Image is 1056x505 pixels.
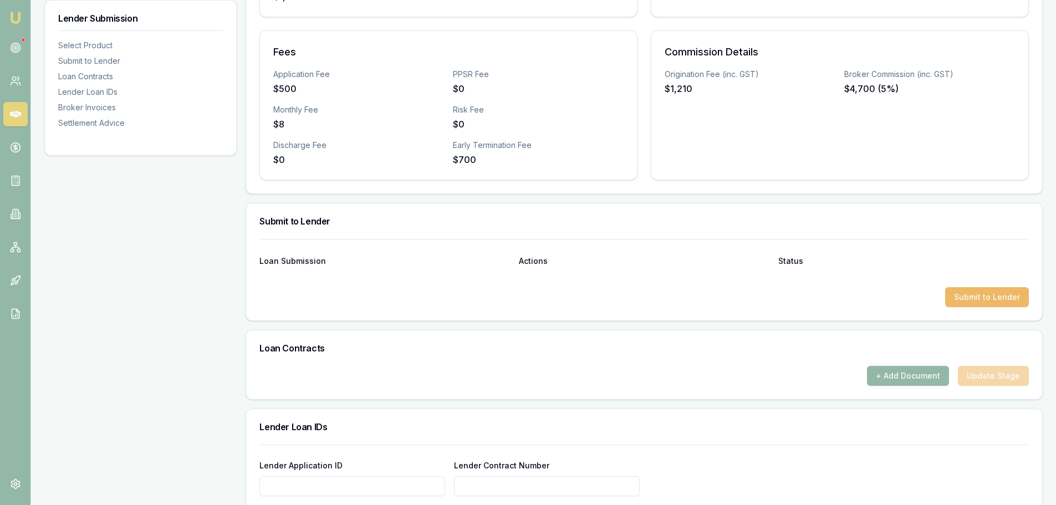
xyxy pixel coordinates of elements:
div: Loan Submission [259,257,510,265]
div: $8 [273,118,444,131]
div: Broker Commission (inc. GST) [844,69,1015,80]
div: Early Termination Fee [453,140,624,151]
div: Select Product [58,40,223,51]
div: Actions [519,257,769,265]
div: Status [778,257,1029,265]
div: Monthly Fee [273,104,444,115]
div: $0 [453,118,624,131]
div: $4,700 (5%) [844,82,1015,95]
h3: Fees [273,44,624,60]
div: PPSR Fee [453,69,624,80]
label: Lender Application ID [259,461,343,470]
h3: Submit to Lender [259,217,1029,226]
div: Discharge Fee [273,140,444,151]
div: $0 [453,82,624,95]
div: $1,210 [665,82,835,95]
label: Lender Contract Number [454,461,549,470]
h3: Lender Submission [58,14,223,23]
div: $700 [453,153,624,166]
div: $500 [273,82,444,95]
div: Submit to Lender [58,55,223,67]
div: Broker Invoices [58,102,223,113]
div: Risk Fee [453,104,624,115]
h3: Commission Details [665,44,1015,60]
div: Application Fee [273,69,444,80]
div: Origination Fee (inc. GST) [665,69,835,80]
div: Loan Contracts [58,71,223,82]
img: emu-icon-u.png [9,11,22,24]
div: Lender Loan IDs [58,86,223,98]
div: Settlement Advice [58,118,223,129]
h3: Loan Contracts [259,344,1029,353]
button: Submit to Lender [945,287,1029,307]
h3: Lender Loan IDs [259,422,1029,431]
button: + Add Document [867,366,949,386]
div: $0 [273,153,444,166]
